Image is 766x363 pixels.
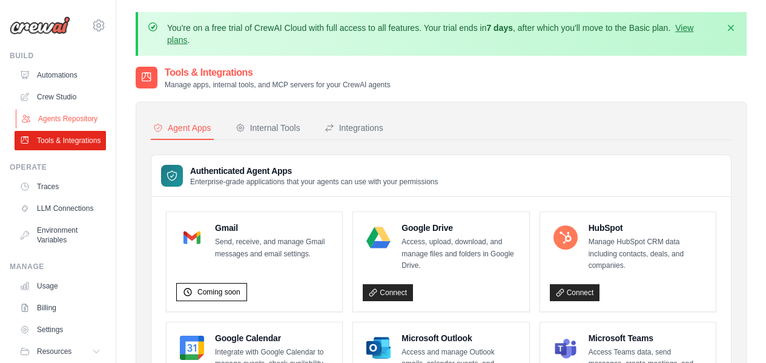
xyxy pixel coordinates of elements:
[366,336,391,360] img: Microsoft Outlook Logo
[15,65,106,85] a: Automations
[363,284,413,301] a: Connect
[589,332,706,344] h4: Microsoft Teams
[16,109,107,128] a: Agents Repository
[15,276,106,296] a: Usage
[366,225,391,250] img: Google Drive Logo
[10,262,106,271] div: Manage
[15,131,106,150] a: Tools & Integrations
[167,22,718,46] p: You're on a free trial of CrewAI Cloud with full access to all features. Your trial ends in , aft...
[233,117,303,140] button: Internal Tools
[553,336,578,360] img: Microsoft Teams Logo
[190,177,438,187] p: Enterprise-grade applications that your agents can use with your permissions
[37,347,71,356] span: Resources
[180,336,204,360] img: Google Calendar Logo
[401,222,519,234] h4: Google Drive
[15,87,106,107] a: Crew Studio
[151,117,214,140] button: Agent Apps
[486,23,513,33] strong: 7 days
[197,287,240,297] span: Coming soon
[15,221,106,250] a: Environment Variables
[215,222,332,234] h4: Gmail
[153,122,211,134] div: Agent Apps
[215,332,332,344] h4: Google Calendar
[15,342,106,361] button: Resources
[190,165,438,177] h3: Authenticated Agent Apps
[215,236,332,260] p: Send, receive, and manage Gmail messages and email settings.
[180,225,204,250] img: Gmail Logo
[553,225,578,250] img: HubSpot Logo
[401,236,519,272] p: Access, upload, download, and manage files and folders in Google Drive.
[10,162,106,172] div: Operate
[325,122,383,134] div: Integrations
[550,284,600,301] a: Connect
[401,332,519,344] h4: Microsoft Outlook
[15,199,106,218] a: LLM Connections
[236,122,300,134] div: Internal Tools
[10,51,106,61] div: Build
[10,16,70,35] img: Logo
[165,65,391,80] h2: Tools & Integrations
[15,298,106,318] a: Billing
[15,177,106,196] a: Traces
[589,236,706,272] p: Manage HubSpot CRM data including contacts, deals, and companies.
[322,117,386,140] button: Integrations
[165,80,391,90] p: Manage apps, internal tools, and MCP servers for your CrewAI agents
[589,222,706,234] h4: HubSpot
[15,320,106,339] a: Settings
